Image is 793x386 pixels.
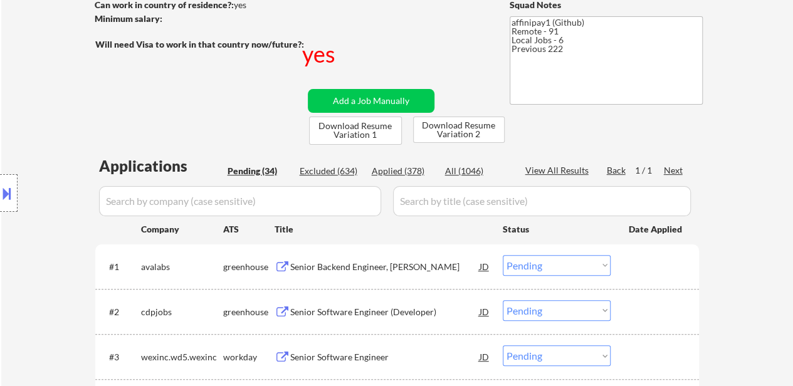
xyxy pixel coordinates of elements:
[275,223,491,236] div: Title
[607,164,627,177] div: Back
[290,351,480,363] div: Senior Software Engineer
[478,300,491,323] div: JD
[635,164,664,177] div: 1 / 1
[478,255,491,278] div: JD
[223,351,275,363] div: workday
[141,351,223,363] div: wexinc.wd5.wexinc
[478,345,491,368] div: JD
[413,117,505,143] button: Download Resume Variation 2
[290,261,480,273] div: Senior Backend Engineer, [PERSON_NAME]
[308,89,434,113] button: Add a Job Manually
[302,38,338,70] div: yes
[309,117,402,145] button: Download Resume Variation 1
[223,306,275,318] div: greenhouse
[290,306,480,318] div: Senior Software Engineer (Developer)
[300,165,362,177] div: Excluded (634)
[223,223,275,236] div: ATS
[228,165,290,177] div: Pending (34)
[503,217,611,240] div: Status
[445,165,508,177] div: All (1046)
[629,223,684,236] div: Date Applied
[223,261,275,273] div: greenhouse
[372,165,434,177] div: Applied (378)
[109,306,131,318] div: #2
[141,306,223,318] div: cdpjobs
[95,39,304,50] strong: Will need Visa to work in that country now/future?:
[393,186,691,216] input: Search by title (case sensitive)
[95,13,162,24] strong: Minimum salary:
[99,186,381,216] input: Search by company (case sensitive)
[109,351,131,363] div: #3
[525,164,592,177] div: View All Results
[664,164,684,177] div: Next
